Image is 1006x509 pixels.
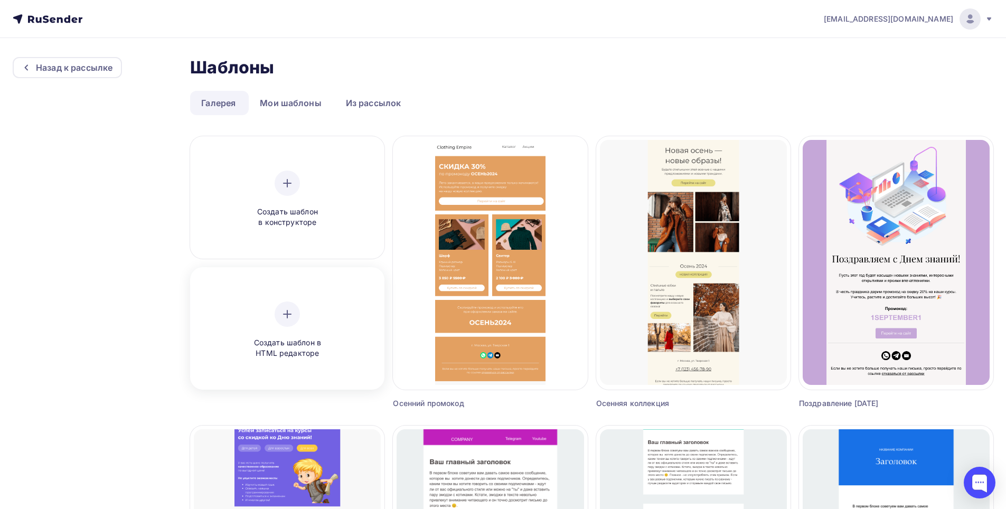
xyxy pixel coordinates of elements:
[596,398,742,409] div: Осенняя коллекция
[393,398,539,409] div: Осенний промокод
[190,91,247,115] a: Галерея
[190,57,274,78] h2: Шаблоны
[249,91,333,115] a: Мои шаблоны
[799,398,945,409] div: Поздравление [DATE]
[36,61,112,74] div: Назад к рассылке
[237,206,337,228] span: Создать шаблон в конструкторе
[237,337,337,359] span: Создать шаблон в HTML редакторе
[824,8,993,30] a: [EMAIL_ADDRESS][DOMAIN_NAME]
[335,91,412,115] a: Из рассылок
[824,14,953,24] span: [EMAIL_ADDRESS][DOMAIN_NAME]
